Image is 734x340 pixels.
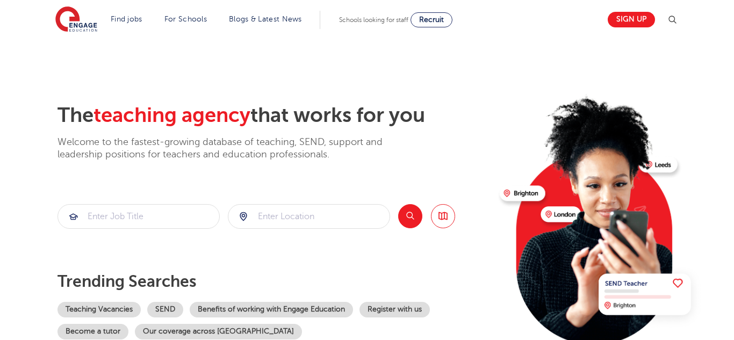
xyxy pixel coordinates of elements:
span: Recruit [419,16,444,24]
p: Trending searches [57,272,491,291]
input: Submit [58,205,219,228]
a: Recruit [411,12,452,27]
div: Submit [57,204,220,229]
a: Become a tutor [57,324,128,339]
h2: The that works for you [57,103,491,128]
a: Benefits of working with Engage Education [190,302,353,317]
a: For Schools [164,15,207,23]
a: Sign up [608,12,655,27]
p: Welcome to the fastest-growing database of teaching, SEND, support and leadership positions for t... [57,136,412,161]
a: Teaching Vacancies [57,302,141,317]
input: Submit [228,205,390,228]
a: SEND [147,302,183,317]
img: Engage Education [55,6,97,33]
a: Find jobs [111,15,142,23]
span: teaching agency [93,104,250,127]
a: Blogs & Latest News [229,15,302,23]
a: Our coverage across [GEOGRAPHIC_DATA] [135,324,302,339]
a: Register with us [359,302,430,317]
div: Submit [228,204,390,229]
button: Search [398,204,422,228]
span: Schools looking for staff [339,16,408,24]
